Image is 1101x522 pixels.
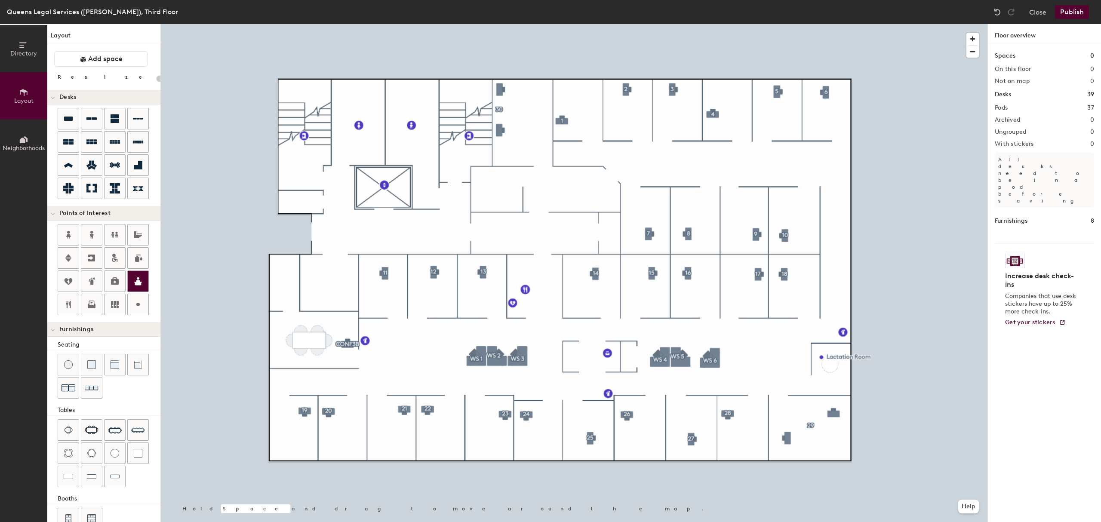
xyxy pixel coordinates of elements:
[58,340,160,350] div: Seating
[81,419,102,441] button: Six seat table
[993,8,1002,16] img: Undo
[64,472,73,481] img: Table (1x2)
[1005,319,1055,326] span: Get your stickers
[1007,8,1015,16] img: Redo
[7,6,178,17] div: Queens Legal Services ([PERSON_NAME]), Third Floor
[58,494,160,504] div: Booths
[59,326,93,333] span: Furnishings
[87,360,96,369] img: Cushion
[10,50,37,57] span: Directory
[111,449,119,458] img: Table (round)
[1005,319,1066,326] a: Get your stickers
[1087,90,1094,99] h1: 39
[3,144,45,152] span: Neighborhoods
[1091,216,1094,226] h1: 8
[58,442,79,464] button: Four seat round table
[134,360,142,369] img: Couch (corner)
[88,55,123,63] span: Add space
[111,360,119,369] img: Couch (middle)
[134,449,142,458] img: Table (1x1)
[58,466,79,487] button: Table (1x2)
[995,129,1027,135] h2: Ungrouped
[81,466,102,487] button: Table (1x3)
[81,377,102,399] button: Couch (x3)
[104,354,126,375] button: Couch (middle)
[1090,117,1094,123] h2: 0
[104,442,126,464] button: Table (round)
[64,360,73,369] img: Stool
[1090,66,1094,73] h2: 0
[85,426,98,434] img: Six seat table
[64,426,73,434] img: Four seat table
[1005,272,1079,289] h4: Increase desk check-ins
[87,449,96,458] img: Six seat round table
[104,466,126,487] button: Table (1x4)
[1090,129,1094,135] h2: 0
[1090,51,1094,61] h1: 0
[59,210,111,217] span: Points of Interest
[58,74,153,80] div: Resize
[108,423,122,437] img: Eight seat table
[14,97,34,104] span: Layout
[995,141,1034,147] h2: With stickers
[64,449,73,458] img: Four seat round table
[59,94,76,101] span: Desks
[1087,104,1094,111] h2: 37
[81,354,102,375] button: Cushion
[1055,5,1089,19] button: Publish
[995,104,1008,111] h2: Pods
[58,419,79,441] button: Four seat table
[1005,292,1079,316] p: Companies that use desk stickers have up to 25% more check-ins.
[995,216,1027,226] h1: Furnishings
[110,472,120,481] img: Table (1x4)
[1005,254,1025,268] img: Sticker logo
[1090,141,1094,147] h2: 0
[127,419,149,441] button: Ten seat table
[1090,78,1094,85] h2: 0
[995,51,1015,61] h1: Spaces
[47,31,160,44] h1: Layout
[995,90,1011,99] h1: Desks
[54,51,148,67] button: Add space
[127,354,149,375] button: Couch (corner)
[131,423,145,437] img: Ten seat table
[58,377,79,399] button: Couch (x2)
[62,381,75,395] img: Couch (x2)
[988,24,1101,44] h1: Floor overview
[995,78,1030,85] h2: Not on map
[958,500,979,513] button: Help
[81,442,102,464] button: Six seat round table
[58,354,79,375] button: Stool
[104,419,126,441] button: Eight seat table
[127,442,149,464] button: Table (1x1)
[87,472,96,481] img: Table (1x3)
[995,153,1094,208] p: All desks need to be in a pod before saving
[1029,5,1046,19] button: Close
[995,66,1031,73] h2: On this floor
[85,381,98,395] img: Couch (x3)
[58,405,160,415] div: Tables
[995,117,1020,123] h2: Archived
